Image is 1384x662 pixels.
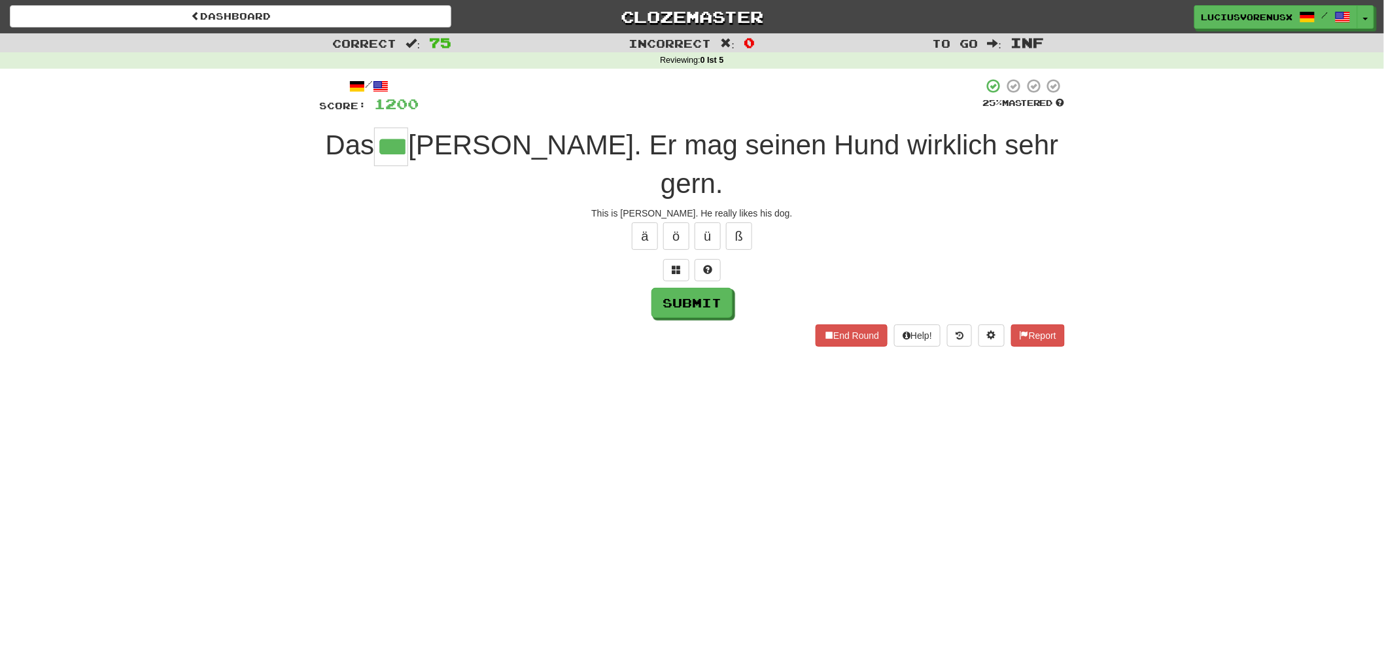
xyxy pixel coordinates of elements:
[1194,5,1358,29] a: LuciusVorenusX /
[947,324,972,347] button: Round history (alt+y)
[629,37,712,50] span: Incorrect
[701,56,724,65] strong: 0 Ist 5
[1011,324,1065,347] button: Report
[319,100,366,111] span: Score:
[1322,10,1328,20] span: /
[10,5,451,27] a: Dashboard
[663,259,689,281] button: Switch sentence to multiple choice alt+p
[982,97,1002,108] span: 25 %
[406,38,421,49] span: :
[1011,35,1044,50] span: Inf
[408,130,1058,199] span: [PERSON_NAME]. Er mag seinen Hund wirklich sehr gern.
[982,97,1065,109] div: Mastered
[894,324,941,347] button: Help!
[325,130,374,160] span: Das
[333,37,397,50] span: Correct
[429,35,451,50] span: 75
[632,222,658,250] button: ä
[721,38,735,49] span: :
[471,5,912,28] a: Clozemaster
[1202,11,1293,23] span: LuciusVorenusX
[988,38,1002,49] span: :
[374,96,419,112] span: 1200
[695,222,721,250] button: ü
[319,207,1065,220] div: This is [PERSON_NAME]. He really likes his dog.
[726,222,752,250] button: ß
[744,35,755,50] span: 0
[319,78,419,94] div: /
[816,324,888,347] button: End Round
[651,288,733,318] button: Submit
[695,259,721,281] button: Single letter hint - you only get 1 per sentence and score half the points! alt+h
[933,37,978,50] span: To go
[663,222,689,250] button: ö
